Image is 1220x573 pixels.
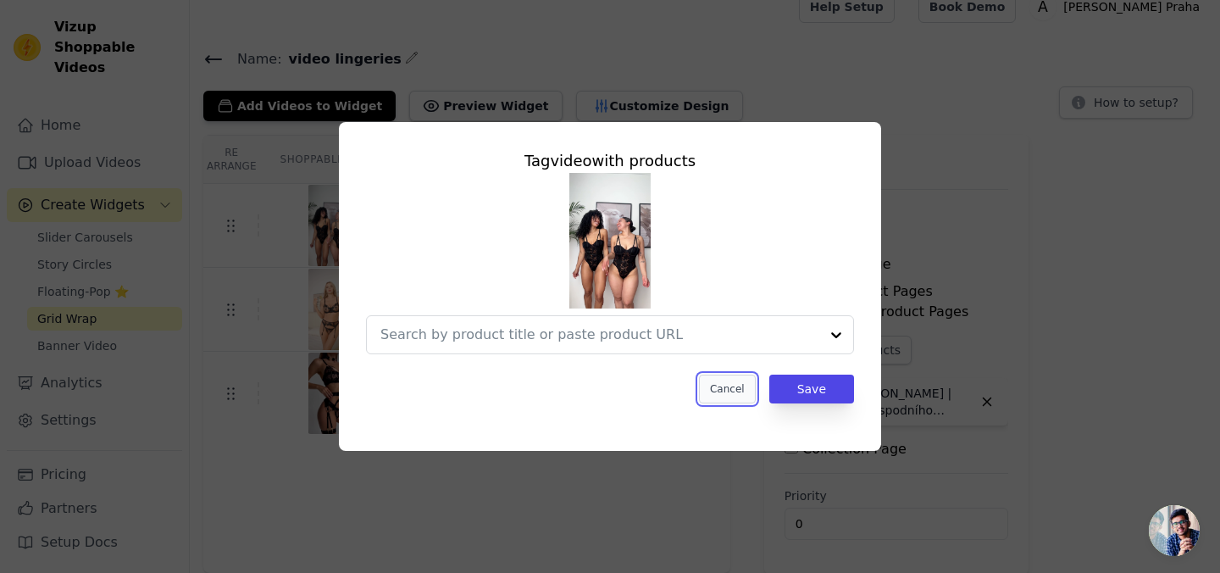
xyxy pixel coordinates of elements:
[569,173,651,309] img: tn-8ec10a460f574f3eb850b1953920e354.png
[380,325,819,345] input: Search by product title or paste product URL
[366,149,854,173] div: Tag video with products
[769,375,854,403] button: Save
[1149,505,1200,556] div: Open chat
[699,375,756,403] button: Cancel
